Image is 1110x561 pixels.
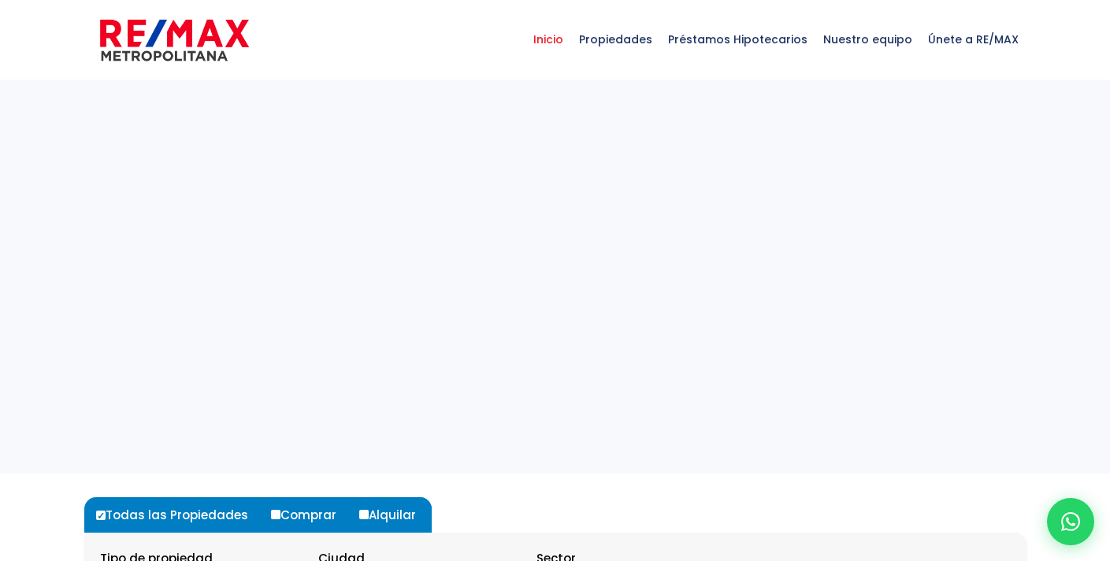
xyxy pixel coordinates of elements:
[355,497,432,533] label: Alquilar
[96,511,106,520] input: Todas las Propiedades
[92,497,264,533] label: Todas las Propiedades
[571,16,660,63] span: Propiedades
[100,17,249,64] img: remax-metropolitana-logo
[815,16,920,63] span: Nuestro equipo
[920,16,1026,63] span: Únete a RE/MAX
[525,16,571,63] span: Inicio
[267,497,352,533] label: Comprar
[660,16,815,63] span: Préstamos Hipotecarios
[359,510,369,519] input: Alquilar
[271,510,280,519] input: Comprar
